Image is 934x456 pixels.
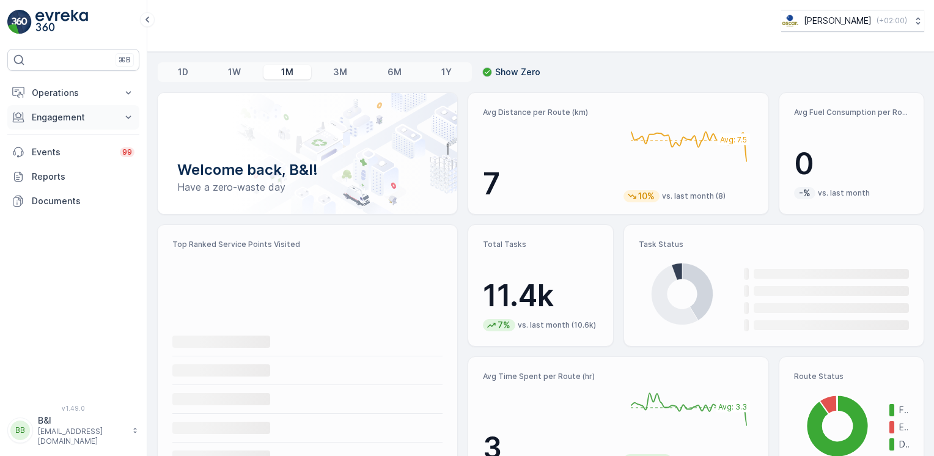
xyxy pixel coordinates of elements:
img: basis-logo_rgb2x.png [781,14,799,28]
p: Task Status [639,240,909,249]
p: 1D [178,66,188,78]
p: Reports [32,171,134,183]
p: Total Tasks [483,240,598,249]
p: 11.4k [483,278,598,314]
button: Operations [7,81,139,105]
p: Welcome back, B&I! [177,160,438,180]
p: vs. last month (10.6k) [518,320,596,330]
button: [PERSON_NAME](+02:00) [781,10,924,32]
button: Engagement [7,105,139,130]
p: 1Y [441,66,452,78]
img: logo_light-DOdMpM7g.png [35,10,88,34]
p: 1W [228,66,241,78]
button: BBB&I[EMAIL_ADDRESS][DOMAIN_NAME] [7,414,139,446]
p: [EMAIL_ADDRESS][DOMAIN_NAME] [38,427,126,446]
p: 3M [333,66,347,78]
p: Show Zero [495,66,540,78]
img: logo [7,10,32,34]
p: Events [32,146,112,158]
a: Reports [7,164,139,189]
p: ⌘B [119,55,131,65]
p: Documents [32,195,134,207]
p: Avg Time Spent per Route (hr) [483,372,613,381]
p: [PERSON_NAME] [804,15,872,27]
span: v 1.49.0 [7,405,139,412]
p: Expired [899,421,909,433]
p: Engagement [32,111,115,123]
p: Finished [899,404,909,416]
p: Top Ranked Service Points Visited [172,240,443,249]
p: 6M [388,66,402,78]
p: B&I [38,414,126,427]
p: ( +02:00 ) [877,16,907,26]
a: Documents [7,189,139,213]
p: Dispatched [899,438,909,450]
p: -% [798,187,812,199]
p: vs. last month [818,188,870,198]
p: 1M [281,66,293,78]
p: Avg Distance per Route (km) [483,108,613,117]
p: Have a zero-waste day [177,180,438,194]
p: vs. last month (8) [662,191,726,201]
p: 7 [483,166,613,202]
p: 7% [496,319,512,331]
p: Route Status [794,372,909,381]
p: 10% [637,190,656,202]
p: 99 [122,147,132,157]
div: BB [10,421,30,440]
p: Avg Fuel Consumption per Route (lt) [794,108,909,117]
p: 0 [794,145,909,182]
a: Events99 [7,140,139,164]
p: Operations [32,87,115,99]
